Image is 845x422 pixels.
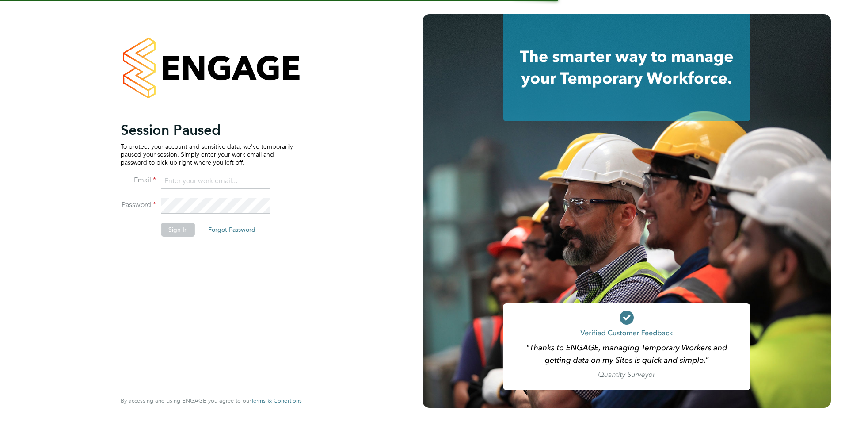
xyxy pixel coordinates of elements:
span: By accessing and using ENGAGE you agree to our [121,397,302,404]
button: Forgot Password [201,223,263,237]
input: Enter your work email... [161,173,270,189]
label: Password [121,200,156,210]
a: Terms & Conditions [251,397,302,404]
p: To protect your account and sensitive data, we've temporarily paused your session. Simply enter y... [121,142,293,167]
button: Sign In [161,223,195,237]
span: Terms & Conditions [251,397,302,404]
label: Email [121,176,156,185]
h2: Session Paused [121,121,293,139]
